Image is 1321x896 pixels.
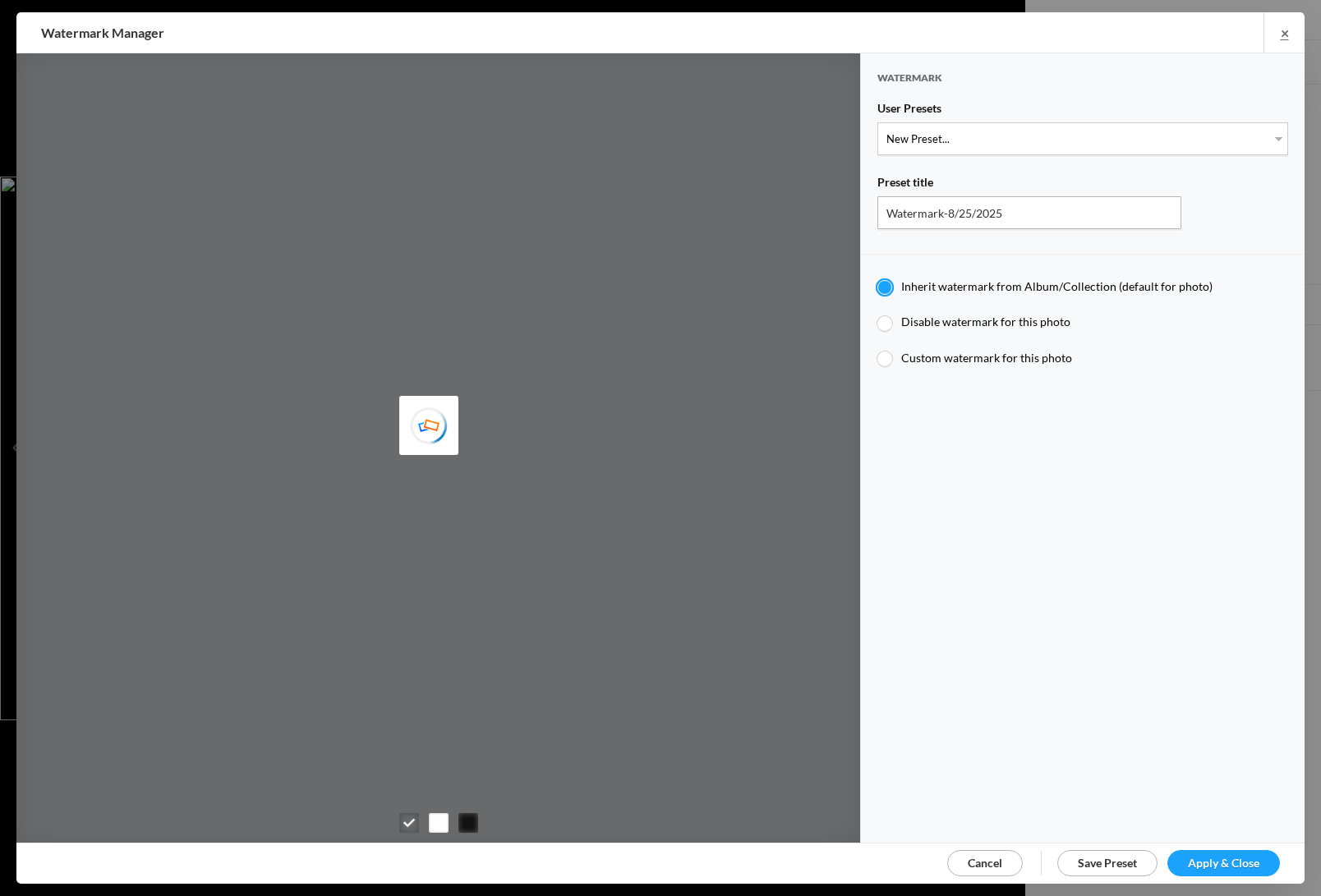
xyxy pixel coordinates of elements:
a: Apply & Close [1167,850,1280,876]
span: Inherit watermark from Album/Collection (default for photo) [901,279,1213,293]
span: Apply & Close [1188,856,1259,870]
input: Name for your Watermark Preset [877,196,1181,229]
a: Save Preset [1057,850,1158,876]
span: Custom watermark for this photo [901,351,1072,365]
span: Watermark [877,71,942,99]
span: User Presets [877,101,941,122]
span: Disable watermark for this photo [901,315,1070,329]
a: × [1263,12,1305,53]
a: Cancel [947,850,1023,876]
h2: Watermark Manager [41,12,842,53]
span: Cancel [968,856,1002,870]
span: Preset title [877,175,933,196]
span: Save Preset [1078,856,1137,870]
